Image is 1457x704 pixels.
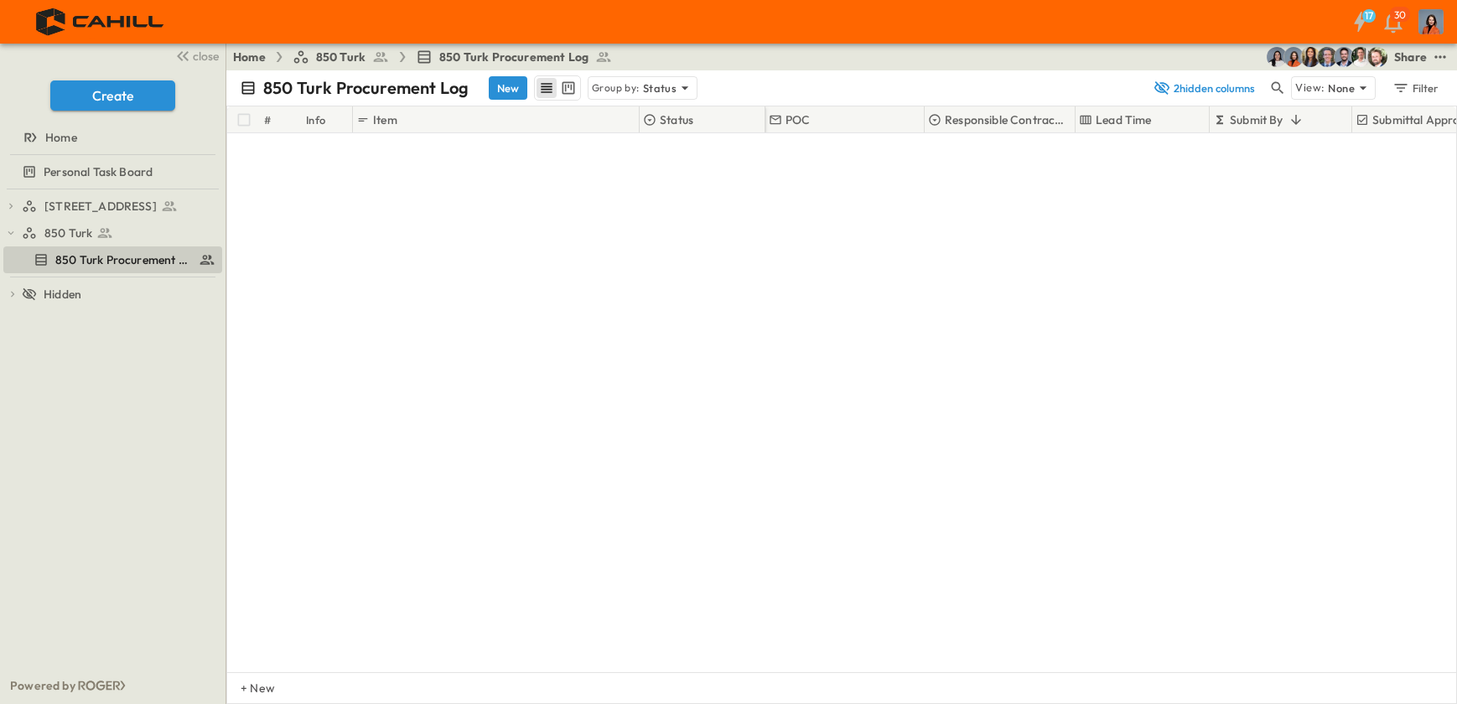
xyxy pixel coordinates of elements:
[643,80,677,96] p: Status
[3,158,222,185] div: Personal Task Boardtest
[264,96,271,143] div: #
[373,111,397,128] p: Item
[44,286,81,303] span: Hidden
[1287,111,1305,129] button: Sort
[169,44,222,67] button: close
[1230,111,1283,128] p: Submit By
[22,194,219,218] a: [STREET_ADDRESS]
[1351,47,1371,67] img: Kyle Baltes (kbaltes@cahill-sf.com)
[241,680,251,696] p: + New
[1295,79,1325,97] p: View:
[233,49,266,65] a: Home
[786,111,811,128] p: POC
[1367,47,1387,67] img: Daniel Esposito (desposito@cahill-sf.com)
[193,48,219,65] span: close
[1267,47,1287,67] img: Cindy De Leon (cdeleon@cahill-sf.com)
[439,49,589,65] span: 850 Turk Procurement Log
[1392,79,1439,97] div: Filter
[1386,76,1444,100] button: Filter
[44,225,92,241] span: 850 Turk
[293,49,389,65] a: 850 Turk
[50,80,175,111] button: Create
[1317,47,1337,67] img: Jared Salin (jsalin@cahill-sf.com)
[22,221,219,245] a: 850 Turk
[263,76,469,100] p: 850 Turk Procurement Log
[557,78,578,98] button: kanban view
[55,251,192,268] span: 850 Turk Procurement Log
[20,4,182,39] img: 4f72bfc4efa7236828875bac24094a5ddb05241e32d018417354e964050affa1.png
[1343,7,1377,37] button: 17
[233,49,622,65] nav: breadcrumbs
[44,198,157,215] span: [STREET_ADDRESS]
[1394,8,1406,22] p: 30
[1300,47,1320,67] img: Kim Bowen (kbowen@cahill-sf.com)
[261,106,303,133] div: #
[534,75,581,101] div: table view
[1394,49,1427,65] div: Share
[3,246,222,273] div: 850 Turk Procurement Logtest
[537,78,557,98] button: row view
[44,163,153,180] span: Personal Task Board
[1334,47,1354,67] img: Casey Kasten (ckasten@cahill-sf.com)
[945,111,1066,128] p: Responsible Contractor
[3,193,222,220] div: [STREET_ADDRESS]test
[1328,80,1355,96] p: None
[3,248,219,272] a: 850 Turk Procurement Log
[3,126,219,149] a: Home
[306,96,326,143] div: Info
[1430,47,1450,67] button: test
[660,111,693,128] p: Status
[1418,9,1444,34] img: Profile Picture
[489,76,527,100] button: New
[592,80,640,96] p: Group by:
[1143,76,1264,100] button: 2hidden columns
[1283,47,1304,67] img: Stephanie McNeill (smcneill@cahill-sf.com)
[3,220,222,246] div: 850 Turktest
[316,49,366,65] span: 850 Turk
[1096,111,1152,128] p: Lead Time
[1365,9,1374,23] h6: 17
[3,160,219,184] a: Personal Task Board
[303,106,353,133] div: Info
[416,49,612,65] a: 850 Turk Procurement Log
[45,129,77,146] span: Home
